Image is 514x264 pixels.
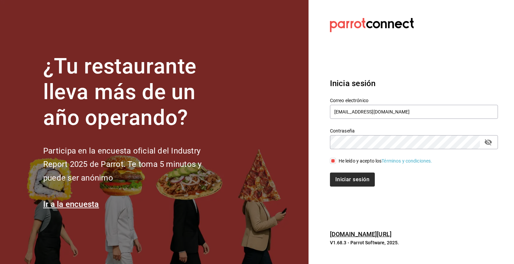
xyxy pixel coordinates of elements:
[330,77,498,89] h3: Inicia sesión
[381,158,432,164] a: Términos y condiciones.
[43,144,224,185] h2: Participa en la encuesta oficial del Industry Report 2025 de Parrot. Te toma 5 minutos y puede se...
[43,54,224,130] h1: ¿Tu restaurante lleva más de un año operando?
[330,128,498,133] label: Contraseña
[330,239,498,246] p: V1.68.3 - Parrot Software, 2025.
[330,98,498,103] label: Correo electrónico
[43,200,99,209] a: Ir a la encuesta
[339,158,432,165] div: He leído y acepto los
[330,231,392,238] a: [DOMAIN_NAME][URL]
[330,173,375,187] button: Iniciar sesión
[483,137,494,148] button: passwordField
[330,105,498,119] input: Ingresa tu correo electrónico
